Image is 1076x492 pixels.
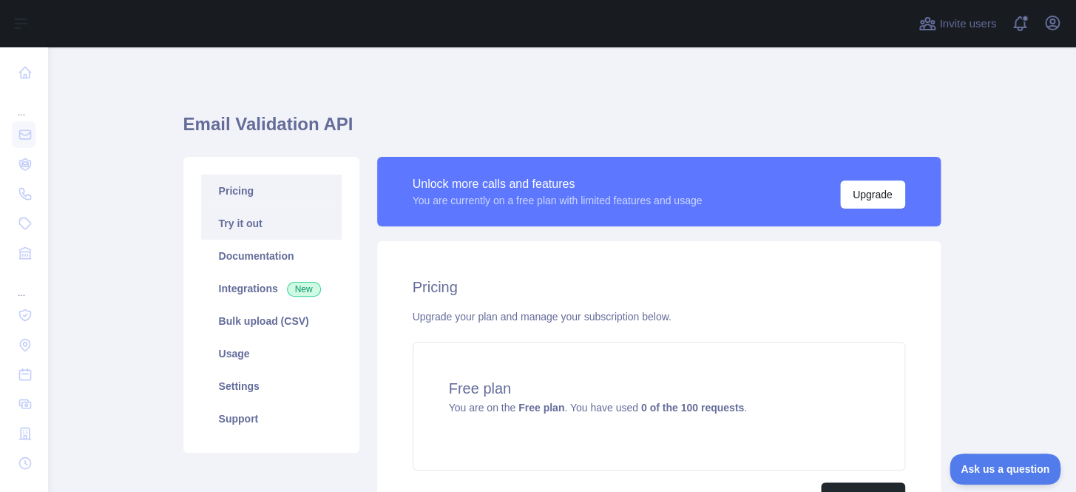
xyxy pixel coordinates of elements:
h1: Email Validation API [183,112,941,148]
a: Support [201,402,342,435]
a: Try it out [201,207,342,240]
h2: Pricing [413,277,905,297]
strong: 0 of the 100 requests [641,402,744,414]
h4: Free plan [449,378,869,399]
a: Pricing [201,175,342,207]
div: You are currently on a free plan with limited features and usage [413,193,703,208]
div: Unlock more calls and features [413,175,703,193]
a: Bulk upload (CSV) [201,305,342,337]
span: You are on the . You have used . [449,402,747,414]
button: Upgrade [840,181,905,209]
div: ... [12,269,35,299]
a: Settings [201,370,342,402]
iframe: Toggle Customer Support [950,454,1061,485]
div: ... [12,89,35,118]
a: Usage [201,337,342,370]
button: Invite users [916,12,999,36]
a: Integrations New [201,272,342,305]
a: Documentation [201,240,342,272]
span: New [287,282,321,297]
strong: Free plan [518,402,564,414]
div: Upgrade your plan and manage your subscription below. [413,309,905,324]
span: Invite users [939,16,996,33]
